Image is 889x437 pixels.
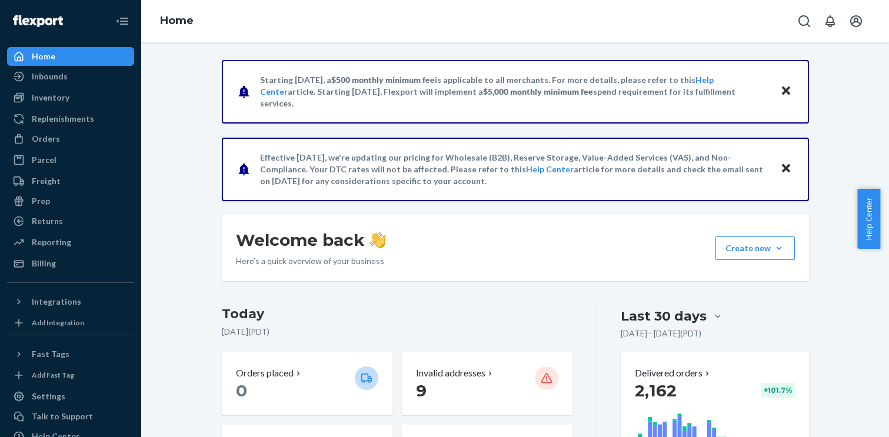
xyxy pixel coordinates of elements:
[32,215,63,227] div: Returns
[32,92,69,104] div: Inventory
[621,307,707,325] div: Last 30 days
[483,86,593,96] span: $5,000 monthly minimum fee
[715,236,795,260] button: Create new
[778,161,794,178] button: Close
[7,368,134,382] a: Add Fast Tag
[32,236,71,248] div: Reporting
[402,352,572,415] button: Invalid addresses 9
[7,212,134,231] a: Returns
[331,75,435,85] span: $500 monthly minimum fee
[7,67,134,86] a: Inbounds
[32,113,94,125] div: Replenishments
[818,9,842,33] button: Open notifications
[844,9,868,33] button: Open account menu
[32,348,69,360] div: Fast Tags
[7,316,134,330] a: Add Integration
[635,366,712,380] button: Delivered orders
[7,233,134,252] a: Reporting
[236,366,294,380] p: Orders placed
[7,172,134,191] a: Freight
[7,192,134,211] a: Prep
[32,318,84,328] div: Add Integration
[7,292,134,311] button: Integrations
[32,391,65,402] div: Settings
[236,255,386,267] p: Here’s a quick overview of your business
[7,151,134,169] a: Parcel
[416,366,485,380] p: Invalid addresses
[857,189,880,249] button: Help Center
[32,51,55,62] div: Home
[7,345,134,363] button: Fast Tags
[793,9,816,33] button: Open Search Box
[7,387,134,406] a: Settings
[32,154,56,166] div: Parcel
[32,133,60,145] div: Orders
[7,129,134,148] a: Orders
[111,9,134,33] button: Close Navigation
[778,83,794,100] button: Close
[222,326,573,338] p: [DATE] ( PDT )
[32,71,68,82] div: Inbounds
[32,175,61,187] div: Freight
[222,352,392,415] button: Orders placed 0
[32,258,56,269] div: Billing
[7,407,134,426] button: Talk to Support
[369,232,386,248] img: hand-wave emoji
[236,381,247,401] span: 0
[7,254,134,273] a: Billing
[621,328,701,339] p: [DATE] - [DATE] ( PDT )
[635,381,677,401] span: 2,162
[151,4,203,38] ol: breadcrumbs
[32,195,50,207] div: Prep
[13,15,63,27] img: Flexport logo
[260,152,769,187] p: Effective [DATE], we're updating our pricing for Wholesale (B2B), Reserve Storage, Value-Added Se...
[416,381,427,401] span: 9
[32,411,93,422] div: Talk to Support
[160,14,194,27] a: Home
[32,296,81,308] div: Integrations
[7,88,134,107] a: Inventory
[7,47,134,66] a: Home
[813,402,877,431] iframe: Opens a widget where you can chat to one of our agents
[260,74,769,109] p: Starting [DATE], a is applicable to all merchants. For more details, please refer to this article...
[7,109,134,128] a: Replenishments
[761,383,795,398] div: + 101.7 %
[32,370,74,380] div: Add Fast Tag
[526,164,574,174] a: Help Center
[222,305,573,323] h3: Today
[236,229,386,251] h1: Welcome back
